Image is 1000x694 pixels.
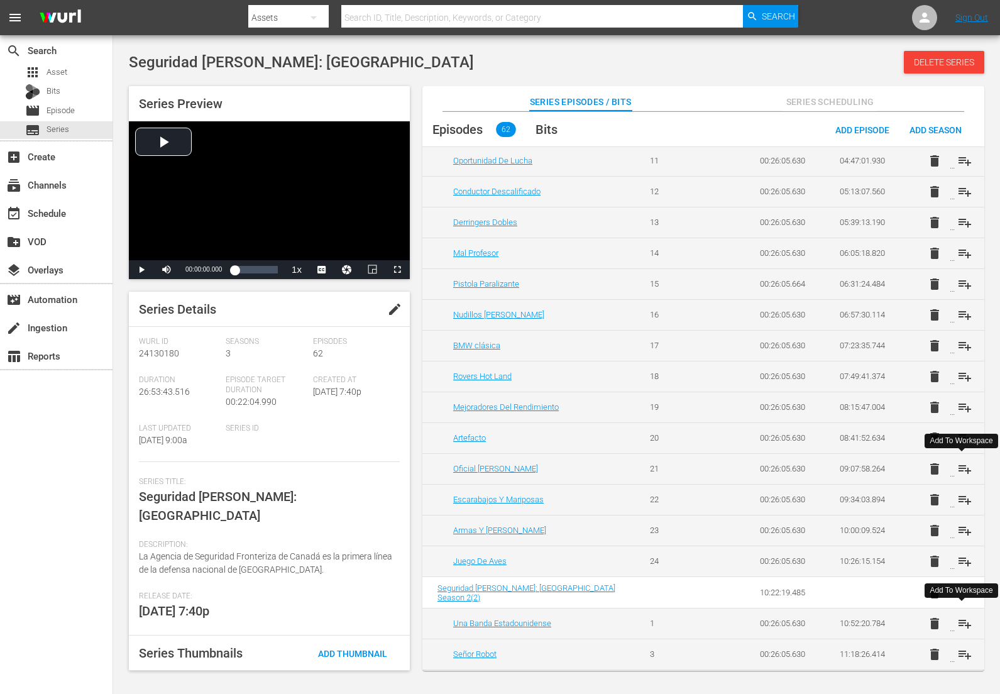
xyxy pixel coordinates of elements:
a: Seguridad [PERSON_NAME]: [GEOGRAPHIC_DATA] Season 2(2) [437,583,615,602]
span: Episode [25,103,40,118]
button: Fullscreen [385,260,410,279]
a: Rovers Hot Land [453,372,512,381]
td: 00:26:05.630 [745,330,825,361]
span: Delete Series [904,57,984,67]
button: delete [920,423,950,453]
span: Series Scheduling [783,94,877,110]
button: playlist_add [950,361,980,392]
span: delete [927,616,942,631]
span: playlist_add [957,277,972,292]
button: delete [920,207,950,238]
button: delete [920,609,950,639]
span: Bits [536,122,558,137]
span: delete [927,369,942,384]
span: Bits [47,85,60,97]
img: ans4CAIJ8jUAAAAAAAAAAAAAAAAAAAAAAAAgQb4GAAAAAAAAAAAAAAAAAAAAAAAAJMjXAAAAAAAAAAAAAAAAAAAAAAAAgAT5G... [30,3,91,33]
button: delete [920,454,950,484]
span: playlist_add [957,616,972,631]
span: 3 [226,348,231,358]
button: delete [920,546,950,576]
td: 05:13:07.560 [825,176,904,207]
span: Series [25,123,40,138]
button: playlist_add [950,485,980,515]
span: playlist_add [957,461,972,476]
a: Escarabajos Y Mariposas [453,495,544,504]
span: Wurl Id [139,337,219,347]
button: playlist_add [950,300,980,330]
td: 17 [635,330,715,361]
span: playlist_add [957,215,972,230]
a: Señor Robot [453,649,497,659]
td: 00:26:05.630 [745,484,825,515]
button: Jump To Time [334,260,360,279]
td: 06:31:24.484 [825,268,904,299]
button: playlist_add [950,454,980,484]
span: Seasons [226,337,306,347]
td: 22 [635,484,715,515]
span: Seguridad [PERSON_NAME]: [GEOGRAPHIC_DATA] Season 2 ( 2 ) [437,583,615,602]
a: Armas Y [PERSON_NAME] [453,526,546,535]
span: La Agencia de Seguridad Fronteriza de Canadá es la primera línea de la defensa nacional de [GEOGR... [139,551,392,575]
span: delete [927,184,942,199]
td: 09:07:58.264 [825,453,904,484]
button: delete [920,392,950,422]
span: delete [927,246,942,261]
span: playlist_add [957,153,972,168]
div: Progress Bar [234,266,278,273]
span: Create [6,150,21,165]
span: delete [927,523,942,538]
td: 11 [635,145,715,176]
button: delete [920,238,950,268]
td: 23 [635,515,715,546]
span: delete [927,554,942,569]
td: 19 [635,392,715,422]
span: edit [387,302,402,317]
button: playlist_add [950,609,980,639]
td: 00:26:05.630 [745,238,825,268]
td: 06:57:30.114 [825,299,904,330]
span: delete [927,647,942,662]
button: delete [920,177,950,207]
td: 20 [635,422,715,453]
span: Episode [47,104,75,117]
td: 12 [635,176,715,207]
a: Derringers Dobles [453,218,517,227]
button: Add Thumbnail [308,642,397,664]
td: 07:23:35.744 [825,330,904,361]
span: playlist_add [957,492,972,507]
span: [DATE] 9:00a [139,435,187,445]
button: delete [920,515,950,546]
span: Asset [25,65,40,80]
button: playlist_add [950,238,980,268]
span: Description: [139,540,393,550]
button: playlist_add [950,177,980,207]
span: Release Date: [139,592,393,602]
td: 10:52:20.784 [825,608,904,639]
span: VOD [6,234,21,250]
span: Add Season [899,125,972,135]
td: 00:26:05.630 [745,176,825,207]
span: 00:22:04.990 [226,397,277,407]
a: Oportunidad De Lucha [453,156,532,165]
span: Channels [6,178,21,193]
a: Artefacto [453,433,486,443]
td: 09:34:03.894 [825,484,904,515]
a: Conductor Descalificado [453,187,541,196]
span: playlist_add [957,647,972,662]
span: Search [762,5,795,28]
td: 11:18:26.414 [825,639,904,669]
span: playlist_add [957,307,972,322]
span: Episodes [313,337,393,347]
button: Add Episode [825,118,899,141]
div: Add To Workspace [930,585,992,596]
button: playlist_add [950,269,980,299]
button: Delete Series [904,51,984,74]
span: delete [927,153,942,168]
span: delete [927,338,942,353]
button: Play [129,260,154,279]
td: 00:26:05.630 [745,392,825,422]
td: 13 [635,207,715,238]
td: 00:26:05.630 [745,361,825,392]
button: playlist_add [950,207,980,238]
button: edit [380,294,410,324]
